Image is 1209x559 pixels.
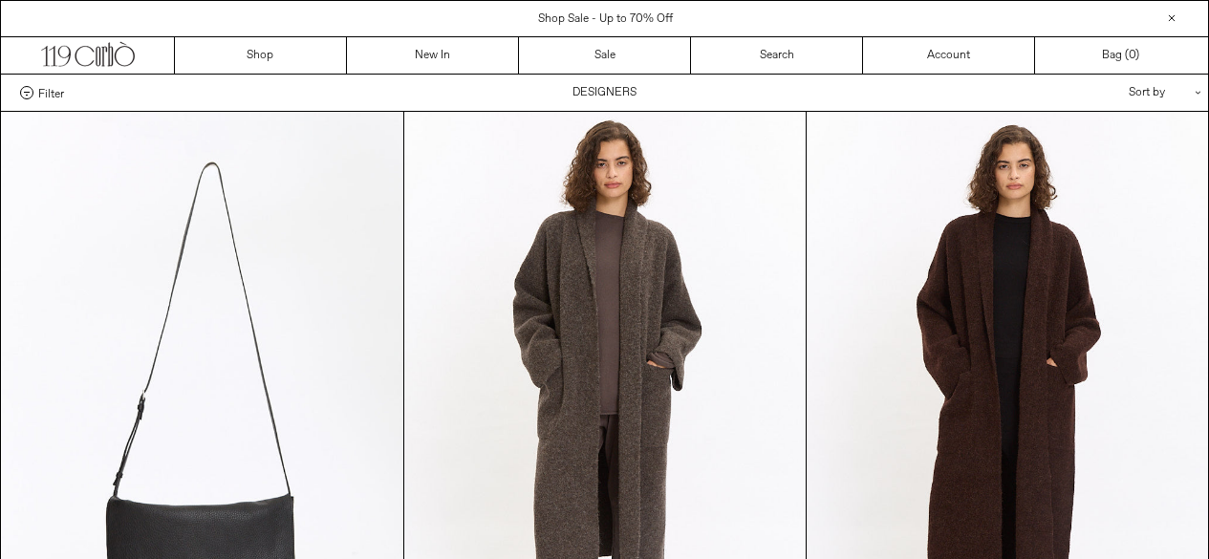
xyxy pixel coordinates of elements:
[1017,75,1189,111] div: Sort by
[38,86,64,99] span: Filter
[863,37,1035,74] a: Account
[347,37,519,74] a: New In
[538,11,673,27] a: Shop Sale - Up to 70% Off
[175,37,347,74] a: Shop
[1129,47,1139,64] span: )
[519,37,691,74] a: Sale
[691,37,863,74] a: Search
[1129,48,1135,63] span: 0
[1035,37,1207,74] a: Bag ()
